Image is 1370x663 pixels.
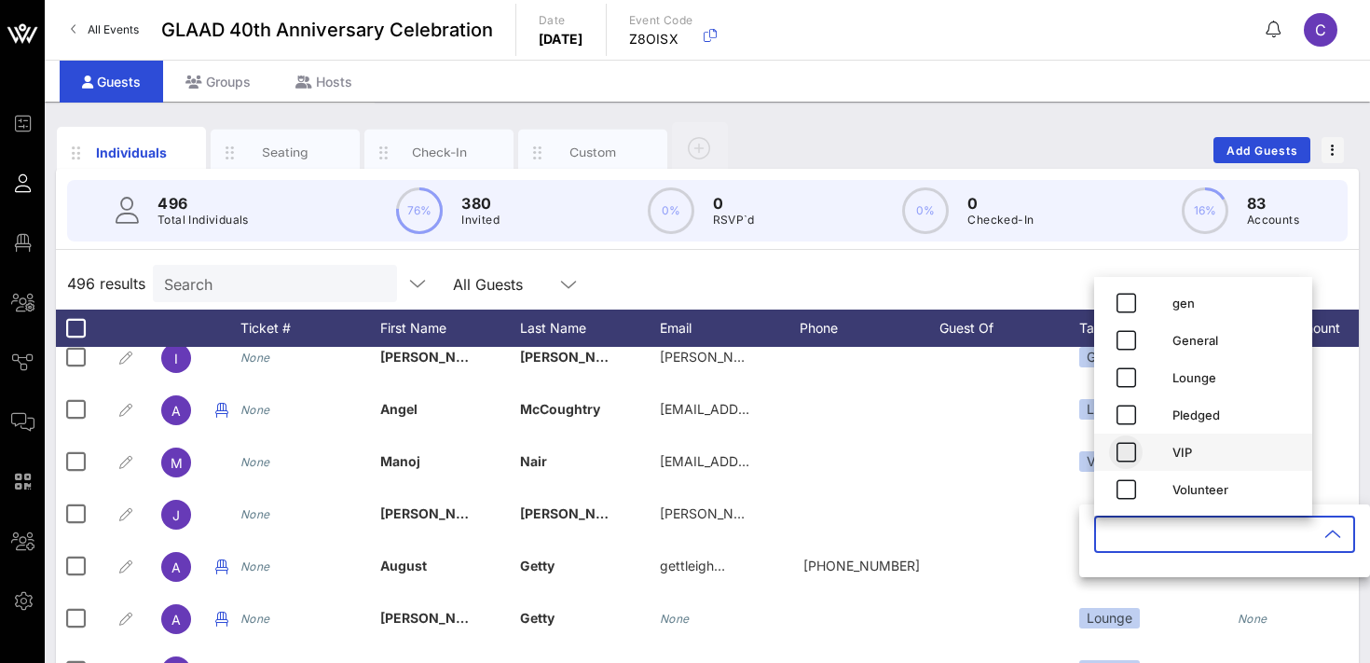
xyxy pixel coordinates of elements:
[1172,333,1297,348] div: General
[629,30,693,48] p: Z8OISX
[442,265,591,302] div: All Guests
[1315,21,1326,39] span: C
[453,276,523,293] div: All Guests
[520,401,600,417] span: McCoughtry
[1079,310,1238,347] div: Tags
[380,310,520,347] div: First Name
[171,612,181,628] span: A
[803,558,920,573] span: +13104639409
[520,505,630,521] span: [PERSON_NAME]
[1079,451,1116,472] div: VIP
[158,192,249,214] p: 496
[380,505,490,521] span: [PERSON_NAME]
[380,453,420,469] span: Manoj
[1079,608,1140,628] div: Lounge
[1172,296,1297,311] div: gen
[174,351,178,366] span: I
[660,349,992,365] span: [PERSON_NAME][EMAIL_ADDRESS][DOMAIN_NAME]
[520,310,660,347] div: Last Name
[1238,612,1267,626] i: None
[90,143,173,162] div: Individuals
[88,22,139,36] span: All Events
[240,455,270,469] i: None
[380,610,490,626] span: [PERSON_NAME]
[1304,13,1337,47] div: C
[240,310,380,347] div: Ticket #
[1172,370,1297,385] div: Lounge
[520,558,555,573] span: Getty
[398,144,481,161] div: Check-In
[1172,482,1297,497] div: Volunteer
[171,455,183,471] span: M
[461,192,500,214] p: 380
[520,610,555,626] span: Getty
[1079,347,1141,367] div: General
[240,403,270,417] i: None
[171,559,181,575] span: A
[171,403,181,419] span: A
[158,211,249,229] p: Total Individuals
[67,272,145,295] span: 496 results
[520,349,630,365] span: [PERSON_NAME]
[380,349,490,365] span: [PERSON_NAME]
[800,310,939,347] div: Phone
[967,192,1034,214] p: 0
[539,30,583,48] p: [DATE]
[1079,399,1140,420] div: Lounge
[539,11,583,30] p: Date
[660,453,884,469] span: [EMAIL_ADDRESS][DOMAIN_NAME]
[163,61,273,103] div: Groups
[273,61,375,103] div: Hosts
[660,612,690,626] i: None
[240,507,270,521] i: None
[1213,137,1310,163] button: Add Guests
[240,612,270,626] i: None
[629,11,693,30] p: Event Code
[380,401,418,417] span: Angel
[161,16,493,44] span: GLAAD 40th Anniversary Celebration
[939,310,1079,347] div: Guest Of
[60,15,150,45] a: All Events
[1247,192,1299,214] p: 83
[1226,144,1299,158] span: Add Guests
[244,144,327,161] div: Seating
[660,540,725,592] p: gettleigh…
[660,401,884,417] span: [EMAIL_ADDRESS][DOMAIN_NAME]
[172,507,180,523] span: J
[240,351,270,365] i: None
[552,144,635,161] div: Custom
[967,211,1034,229] p: Checked-In
[461,211,500,229] p: Invited
[1247,211,1299,229] p: Accounts
[60,61,163,103] div: Guests
[240,559,270,573] i: None
[713,211,755,229] p: RSVP`d
[660,310,800,347] div: Email
[1172,445,1297,460] div: VIP
[1172,407,1297,422] div: Pledged
[660,505,1099,521] span: [PERSON_NAME][EMAIL_ADDRESS][PERSON_NAME][DOMAIN_NAME]
[713,192,755,214] p: 0
[380,558,427,573] span: August
[520,453,547,469] span: Nair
